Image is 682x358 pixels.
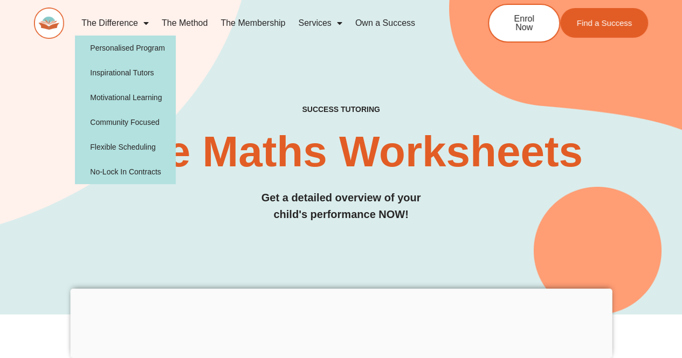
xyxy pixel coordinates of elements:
a: Community Focused [75,110,176,135]
a: Flexible Scheduling [75,135,176,159]
span: Enrol Now [505,15,543,32]
a: Personalised Program [75,36,176,60]
a: Inspirational Tutors [75,60,176,85]
a: Services [292,11,348,36]
a: Enrol Now [488,4,560,43]
iframe: Chat Widget [628,306,682,358]
a: The Method [155,11,214,36]
h3: Get a detailed overview of your child's performance NOW! [34,189,648,223]
a: Motivational Learning [75,85,176,110]
a: Own a Success [349,11,422,36]
a: No-Lock In Contracts [75,159,176,184]
iframe: Advertisement [70,289,612,355]
a: The Membership [214,11,292,36]
h2: Free Maths Worksheets​ [34,130,648,173]
span: Find a Success [576,19,632,27]
h4: SUCCESS TUTORING​ [34,105,648,114]
a: The Difference [75,11,155,36]
nav: Menu [75,11,452,36]
a: Find a Success [560,8,648,38]
ul: The Difference [75,36,176,184]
